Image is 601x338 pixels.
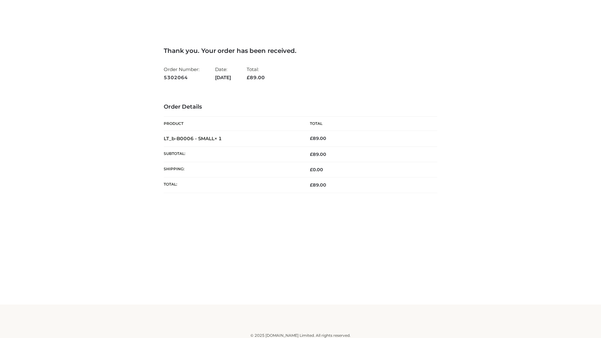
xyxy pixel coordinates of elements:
[310,167,323,172] bdi: 0.00
[247,74,265,80] span: 89.00
[310,151,313,157] span: £
[310,167,313,172] span: £
[310,182,313,188] span: £
[215,64,231,83] li: Date:
[164,64,199,83] li: Order Number:
[310,182,326,188] span: 89.00
[310,136,313,141] span: £
[300,117,437,131] th: Total
[310,136,326,141] bdi: 89.00
[164,117,300,131] th: Product
[214,136,222,141] strong: × 1
[164,74,199,82] strong: 5302064
[164,146,300,162] th: Subtotal:
[164,136,222,141] strong: LT_b-B0006 - SMALL
[247,64,265,83] li: Total:
[164,104,437,110] h3: Order Details
[164,177,300,193] th: Total:
[247,74,250,80] span: £
[164,47,437,54] h3: Thank you. Your order has been received.
[164,162,300,177] th: Shipping:
[310,151,326,157] span: 89.00
[215,74,231,82] strong: [DATE]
